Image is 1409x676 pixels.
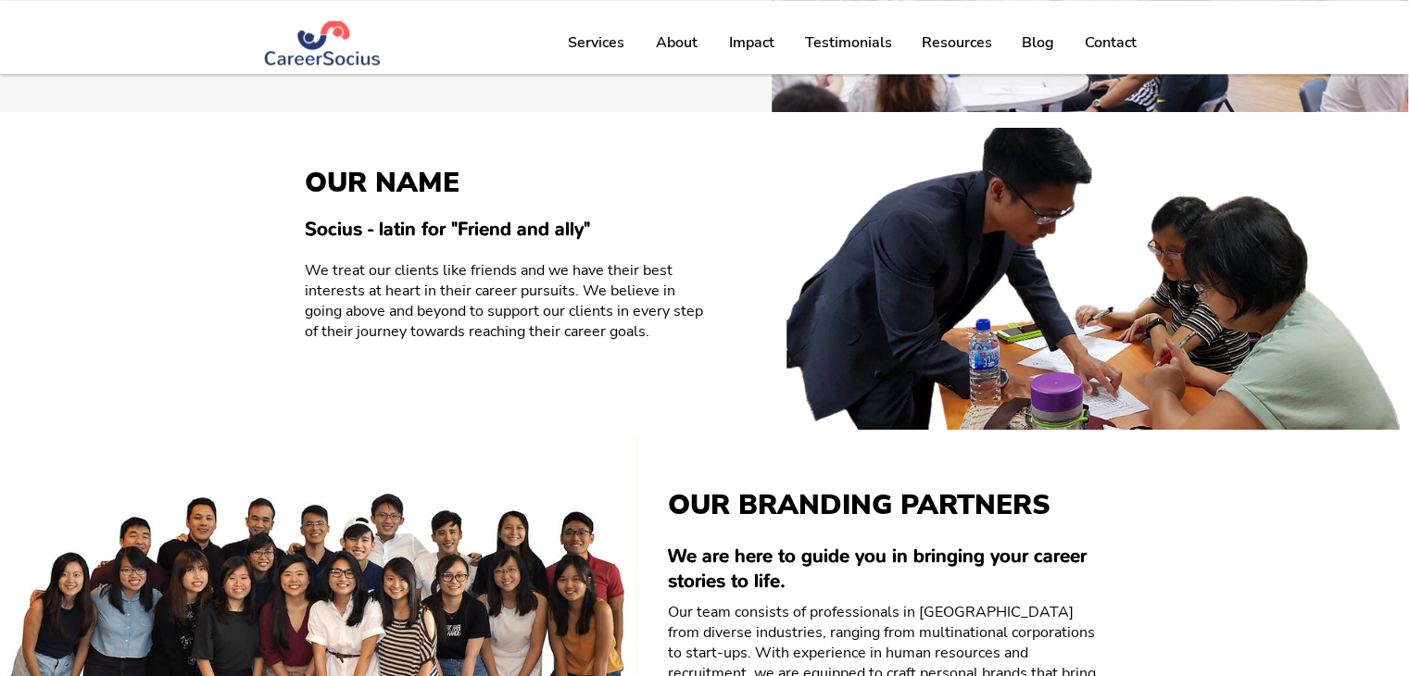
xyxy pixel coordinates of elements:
span: We are here to guide you in bringing your career stories to life. [668,544,1087,594]
a: Testimonials [790,19,907,66]
p: Contact [1076,19,1146,66]
span: Socius - latin for "Friend and ally" [305,217,590,242]
a: Contact [1069,19,1151,66]
a: Services [553,19,640,66]
p: About [647,19,707,66]
img: Logo Blue (#283972) png.png [263,20,383,66]
nav: Site [553,19,1151,66]
p: Blog [1013,19,1063,66]
p: Impact [720,19,784,66]
span: OUR BRANDING PARTNERS [668,486,1050,524]
a: Blog [1007,19,1069,66]
p: Resources [912,19,1001,66]
a: Impact [713,19,790,66]
p: Testimonials [796,19,901,66]
p: Services [559,19,634,66]
a: Resources [907,19,1007,66]
span: OUR NAME [305,164,459,202]
a: About [640,19,713,66]
p: ​We treat our clients like friends and we have their best interests at heart in their career purs... [305,260,703,342]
